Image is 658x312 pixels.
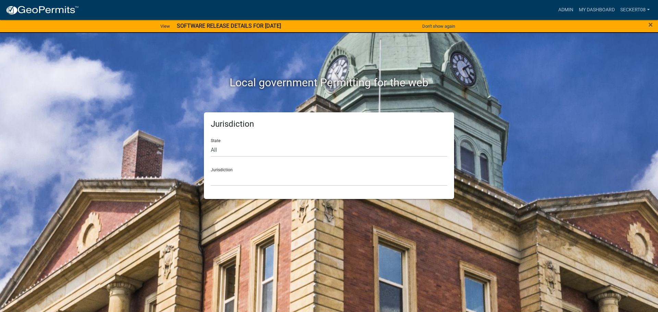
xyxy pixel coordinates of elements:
h5: Jurisdiction [211,119,447,129]
a: My Dashboard [576,3,618,16]
button: Don't show again [419,21,458,32]
a: View [158,21,173,32]
span: × [648,20,653,29]
button: Close [648,21,653,29]
a: seckert08 [618,3,653,16]
a: Admin [556,3,576,16]
h2: Local government Permitting for the web [139,76,519,89]
strong: SOFTWARE RELEASE DETAILS FOR [DATE] [177,23,281,29]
